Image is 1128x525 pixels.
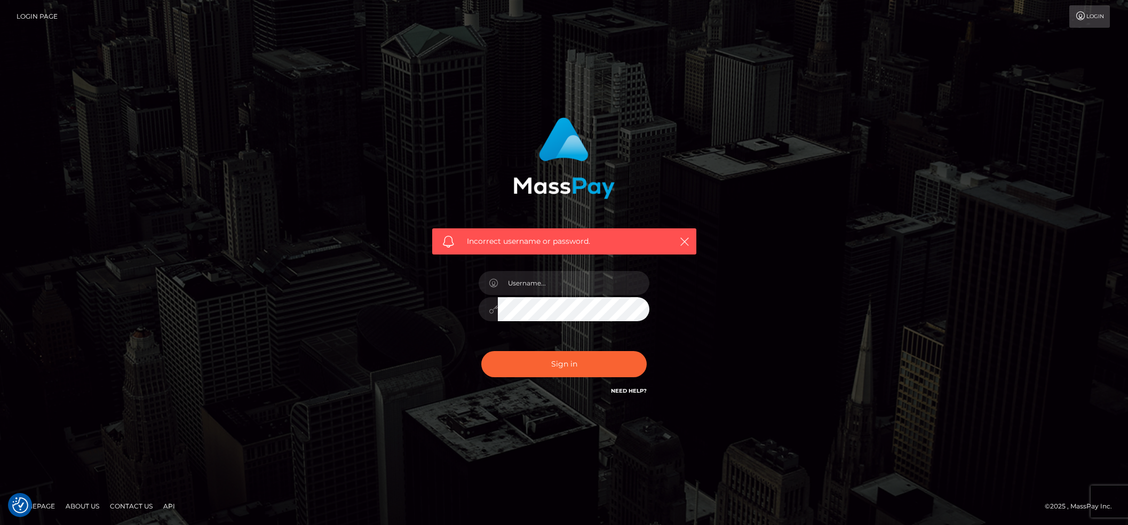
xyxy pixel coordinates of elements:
button: Sign in [481,351,647,377]
button: Consent Preferences [12,497,28,513]
a: Contact Us [106,498,157,514]
img: Revisit consent button [12,497,28,513]
span: Incorrect username or password. [467,236,662,247]
img: MassPay Login [513,117,615,199]
a: Login Page [17,5,58,28]
div: © 2025 , MassPay Inc. [1045,500,1120,512]
input: Username... [498,271,649,295]
a: Login [1069,5,1110,28]
a: Homepage [12,498,59,514]
a: API [159,498,179,514]
a: About Us [61,498,104,514]
a: Need Help? [611,387,647,394]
